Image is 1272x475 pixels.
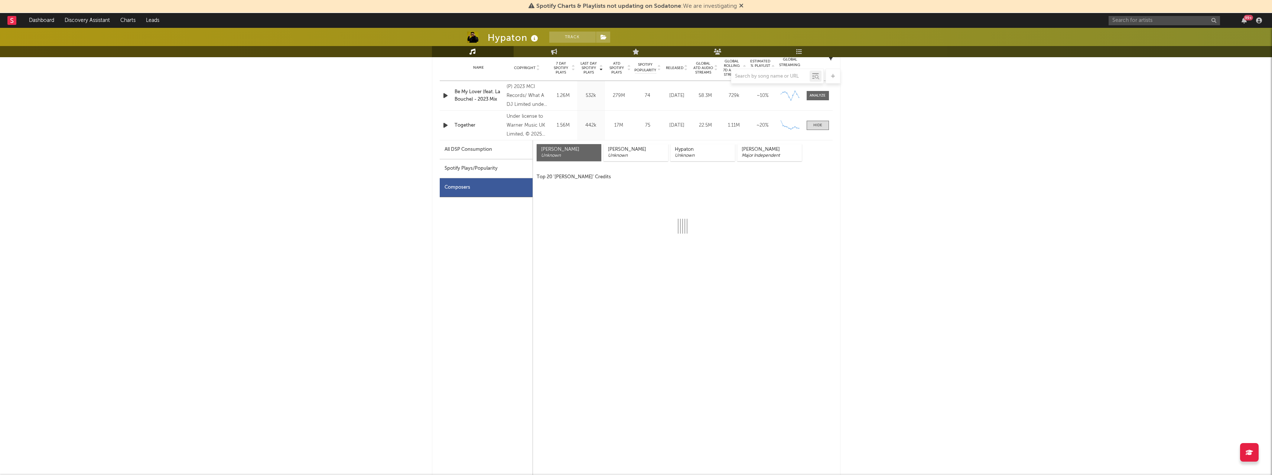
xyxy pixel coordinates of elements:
[579,61,599,75] span: Last Day Spotify Plays
[607,61,627,75] span: ATD Spotify Plays
[608,147,664,153] div: [PERSON_NAME]
[731,74,810,79] input: Search by song name or URL
[551,61,571,75] span: 7 Day Spotify Plays
[579,122,603,129] div: 442k
[115,13,141,28] a: Charts
[507,82,547,109] div: (P) 2023 MCI Records/ What A DJ Limited under exclusive license to Nitron a unit of Sony Music En...
[607,92,631,100] div: 279M
[537,173,829,182] div: Top 20 '[PERSON_NAME]' Credits
[455,88,503,103] a: Be My Lover (feat. La Bouche) - 2023 Mix
[634,62,656,73] span: Spotify Popularity
[607,122,631,129] div: 17M
[693,61,713,75] span: Global ATD Audio Streams
[664,92,689,100] div: [DATE]
[675,153,731,159] div: Unknown
[440,178,533,197] div: Composers
[488,32,540,44] div: Hypaton
[551,92,575,100] div: 1.26M
[440,140,533,159] div: All DSP Consumption
[1244,15,1253,20] div: 99 +
[675,147,731,153] div: Hypaton
[779,57,801,79] div: Global Streaming Trend (Last 60D)
[455,122,503,129] a: Together
[608,153,664,159] div: Unknown
[551,122,575,129] div: 1.56M
[635,122,661,129] div: 75
[666,66,683,70] span: Released
[514,66,536,70] span: Copyright
[664,122,689,129] div: [DATE]
[722,92,746,100] div: 729k
[541,147,597,153] div: [PERSON_NAME]
[440,159,533,178] div: Spotify Plays/Popularity
[750,59,771,77] span: Estimated % Playlist Streams Last Day
[541,153,597,159] div: Unknown
[693,92,718,100] div: 58.3M
[1242,17,1247,23] button: 99+
[739,3,744,9] span: Dismiss
[635,92,661,100] div: 74
[1109,16,1220,25] input: Search for artists
[536,3,737,9] span: : We are investigating
[693,122,718,129] div: 22.5M
[536,3,681,9] span: Spotify Charts & Playlists not updating on Sodatone
[579,92,603,100] div: 532k
[750,122,775,129] div: ~ 20 %
[141,13,165,28] a: Leads
[722,122,746,129] div: 1.11M
[549,32,596,43] button: Track
[722,59,742,77] span: Global Rolling 7D Audio Streams
[455,65,503,71] div: Name
[24,13,59,28] a: Dashboard
[750,92,775,100] div: ~ 10 %
[59,13,115,28] a: Discovery Assistant
[742,147,797,153] div: [PERSON_NAME]
[742,153,797,159] div: Major Independent
[507,112,547,139] div: Under license to Warner Music UK Limited, © 2025 What A DJ Ltd
[445,145,492,154] div: All DSP Consumption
